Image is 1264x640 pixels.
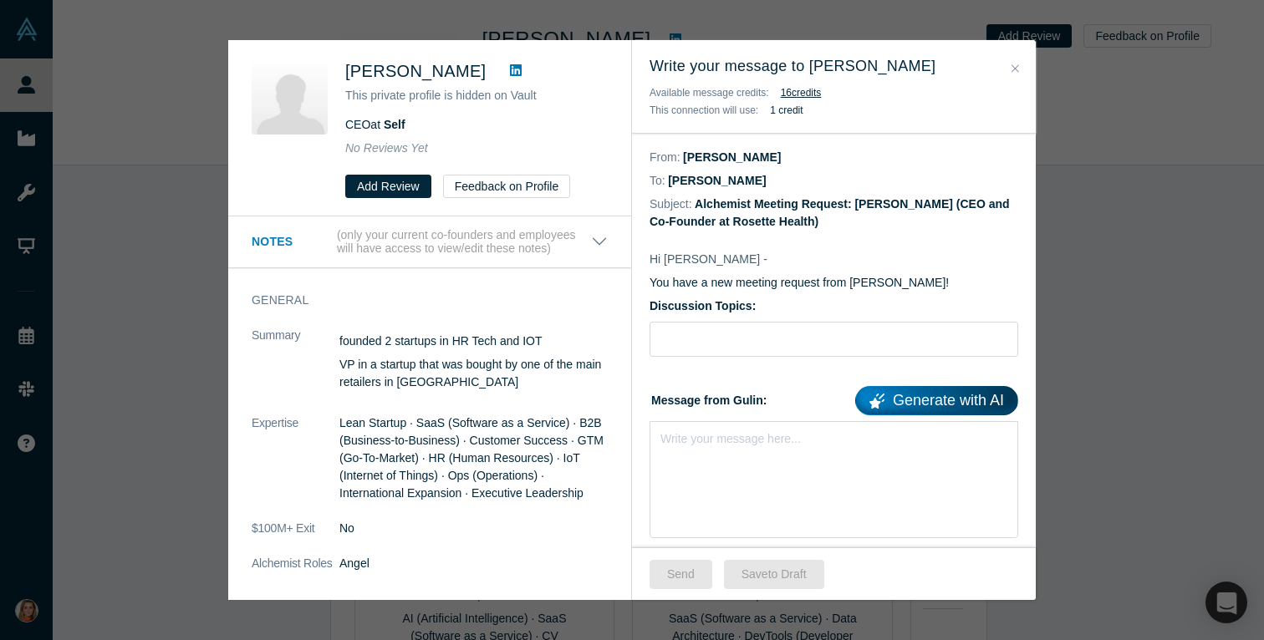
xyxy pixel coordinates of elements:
[650,104,758,116] span: This connection will use:
[650,560,712,589] button: Send
[339,520,608,537] dd: No
[252,292,584,309] h3: General
[252,58,328,135] img: Tarek Kamoun's Profile Image
[339,356,608,391] p: VP in a startup that was bought by one of the main retailers in [GEOGRAPHIC_DATA]
[345,118,405,131] span: CEO at
[650,196,692,213] dt: Subject:
[781,84,822,101] button: 16credits
[1007,59,1024,79] button: Close
[252,228,608,257] button: Notes (only your current co-founders and employees will have access to view/edit these notes)
[650,421,1018,538] div: rdw-wrapper
[650,172,665,190] dt: To:
[252,327,339,414] dt: Summary
[339,416,604,500] span: Lean Startup · SaaS (Software as a Service) · B2B (Business-to-Business) · Customer Success · GTM...
[339,555,608,572] dd: Angel
[337,228,591,257] p: (only your current co-founders and employees will have access to view/edit these notes)
[650,55,1018,78] h3: Write your message to [PERSON_NAME]
[252,555,339,590] dt: Alchemist Roles
[339,333,608,350] p: founded 2 startups in HR Tech and IOT
[650,197,1010,228] dd: Alchemist Meeting Request: [PERSON_NAME] (CEO and Co-Founder at Rosette Health)
[770,104,803,116] b: 1 credit
[650,149,680,166] dt: From:
[650,380,1018,415] label: Message from Gulin:
[683,150,781,164] dd: [PERSON_NAME]
[661,427,1007,444] div: rdw-editor
[252,414,339,520] dt: Expertise
[345,87,608,104] p: This private profile is hidden on Vault
[650,297,1018,315] label: Discussion Topics:
[345,175,431,198] button: Add Review
[252,233,334,251] h3: Notes
[650,274,1018,292] p: You have a new meeting request from [PERSON_NAME]!
[650,251,1018,268] p: Hi [PERSON_NAME] -
[668,174,766,187] dd: [PERSON_NAME]
[724,560,824,589] button: Saveto Draft
[345,62,486,80] span: [PERSON_NAME]
[855,386,1018,415] a: Generate with AI
[384,118,405,131] a: Self
[345,141,428,155] span: No Reviews Yet
[650,87,769,99] span: Available message credits:
[252,520,339,555] dt: $100M+ Exit
[443,175,571,198] button: Feedback on Profile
